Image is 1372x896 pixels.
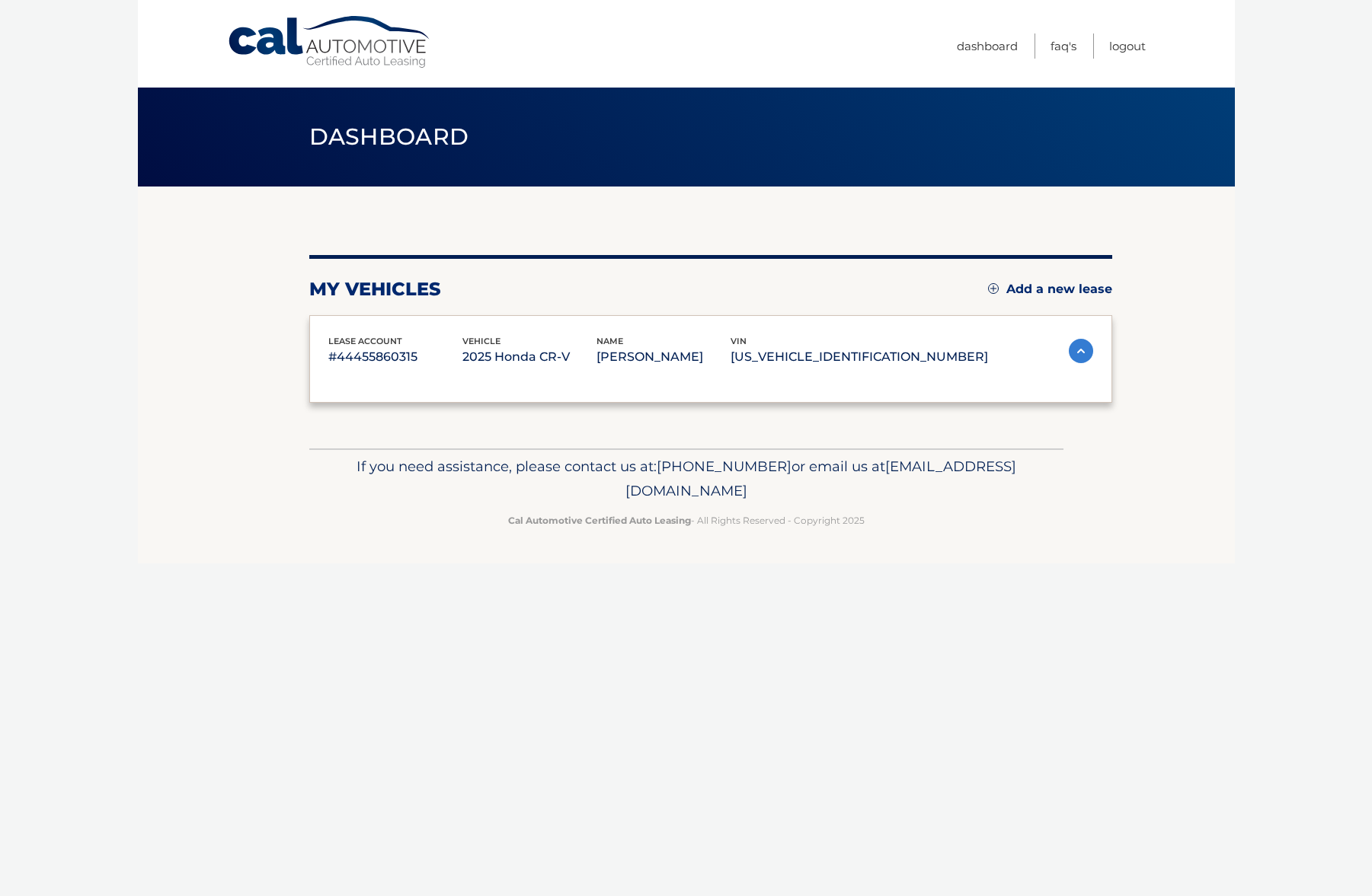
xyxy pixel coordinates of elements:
[462,336,501,346] span: vehicle
[988,282,1112,297] a: Add a new lease
[596,346,731,368] p: [PERSON_NAME]
[657,458,792,475] span: [PHONE_NUMBER]
[1109,33,1146,59] a: Logout
[328,346,462,368] p: #44455860315
[731,346,988,368] p: [US_VEHICLE_IDENTIFICATION_NUMBER]
[319,512,1054,528] p: - All Rights Reserved - Copyright 2025
[731,336,747,346] span: vin
[508,515,691,526] strong: Cal Automotive Certified Auto Leasing
[328,336,402,346] span: lease account
[309,278,441,301] h2: my vehicles
[462,346,596,368] p: 2025 Honda CR-V
[988,283,999,294] img: add.svg
[957,33,1018,59] a: Dashboard
[319,454,1054,503] p: If you need assistance, please contact us at: or email us at
[1051,33,1076,59] a: FAQ's
[1069,339,1093,363] img: accordion-active.svg
[596,336,623,346] span: name
[309,123,469,151] span: Dashboard
[227,15,433,69] a: Cal Automotive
